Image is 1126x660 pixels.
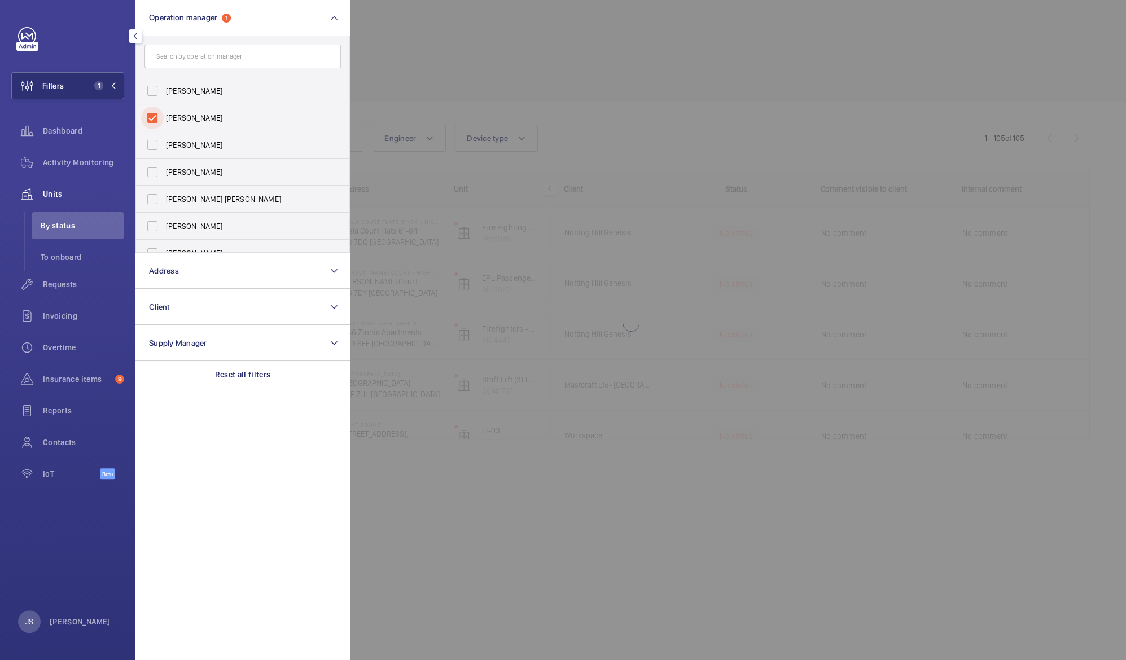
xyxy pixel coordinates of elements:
span: 9 [115,375,124,384]
button: Filters1 [11,72,124,99]
span: Insurance items [43,373,111,385]
span: Reports [43,405,124,416]
p: [PERSON_NAME] [50,616,111,627]
span: Requests [43,279,124,290]
span: IoT [43,468,100,479]
span: 1 [94,81,103,90]
span: Activity Monitoring [43,157,124,168]
span: Units [43,188,124,200]
span: By status [41,220,124,231]
span: Overtime [43,342,124,353]
p: JS [25,616,33,627]
span: To onboard [41,252,124,263]
span: Invoicing [43,310,124,322]
span: Contacts [43,437,124,448]
span: Filters [42,80,64,91]
span: Dashboard [43,125,124,137]
span: Beta [100,468,115,479]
